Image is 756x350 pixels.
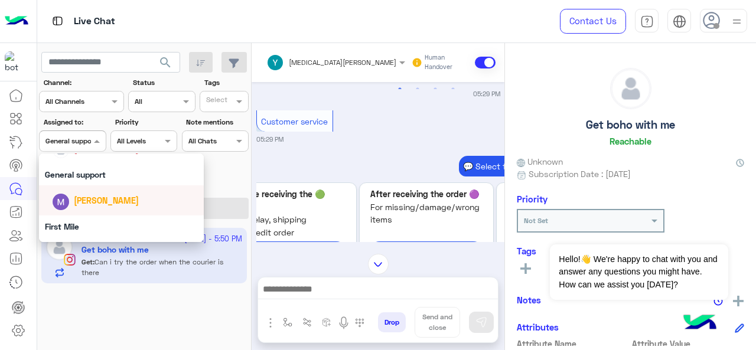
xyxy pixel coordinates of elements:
[355,318,364,328] img: make a call
[115,117,176,127] label: Priority
[733,296,744,306] img: add
[5,9,28,34] img: Logo
[550,244,728,300] span: Hello!👋 We're happy to chat with you and answer any questions you might have. How can we assist y...
[204,94,227,108] div: Select
[560,9,626,34] a: Contact Us
[524,216,548,225] b: Not Set
[370,241,483,259] button: Choose
[151,52,180,77] button: search
[158,55,172,70] span: search
[261,116,328,126] span: Customer service
[517,295,541,305] h6: Notes
[337,316,351,330] img: send voice note
[74,14,115,30] p: Live Chat
[44,77,123,88] label: Channel:
[640,15,654,28] img: tab
[713,296,723,306] img: notes
[204,77,247,88] label: Tags
[517,246,744,256] h6: Tags
[39,163,204,185] div: General support
[5,51,26,73] img: 317874714732967
[302,318,312,327] img: Trigger scenario
[39,215,204,237] div: First Mile
[517,155,563,168] span: Unknown
[74,195,139,205] span: [PERSON_NAME]
[425,53,472,72] small: Human Handover
[256,135,283,144] small: 05:29 PM
[39,153,204,242] ng-dropdown-panel: Options list
[415,307,460,338] button: Send and close
[517,194,548,204] h6: Priority
[679,303,721,344] img: hulul-logo.png
[529,168,631,180] span: Subscription Date : [DATE]
[263,316,278,330] img: send attachment
[729,14,744,29] img: profile
[317,313,337,332] button: create order
[44,117,105,127] label: Assigned to:
[53,194,69,210] img: ACg8ocJ5kWkbDFwHhE1-NCdHlUdL0Moenmmb7xp8U7RIpZhCQ1Zz3Q=s96-c
[378,312,406,332] button: Drop
[447,83,459,95] button: 4 of 2
[233,213,346,238] span: For delay, shipping issue,edit order
[186,117,247,127] label: Note mentions
[370,201,483,226] span: For missing/damage/wrong items
[370,188,483,200] p: 🟣 After receiving the order
[586,118,675,132] h5: Get boho with me
[473,89,500,99] small: 05:29 PM
[233,188,346,213] p: 🟢 Before receiving the order
[394,83,406,95] button: 1 of 2
[517,338,630,350] span: Attribute Name
[289,58,396,67] span: [MEDICAL_DATA][PERSON_NAME]
[133,77,194,88] label: Status
[517,322,559,332] h6: Attributes
[50,14,65,28] img: tab
[635,9,659,34] a: tab
[233,241,346,259] button: Choose
[283,318,292,327] img: select flow
[298,313,317,332] button: Trigger scenario
[412,83,423,95] button: 2 of 2
[368,254,389,274] img: scroll
[459,156,597,176] p: 18/9/2025, 5:29 PM
[673,15,686,28] img: tab
[632,338,745,350] span: Attribute Value
[475,316,487,328] img: send message
[611,68,651,109] img: defaultAdmin.png
[322,318,331,327] img: create order
[278,313,298,332] button: select flow
[429,83,441,95] button: 3 of 2
[610,136,651,146] h6: Reachable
